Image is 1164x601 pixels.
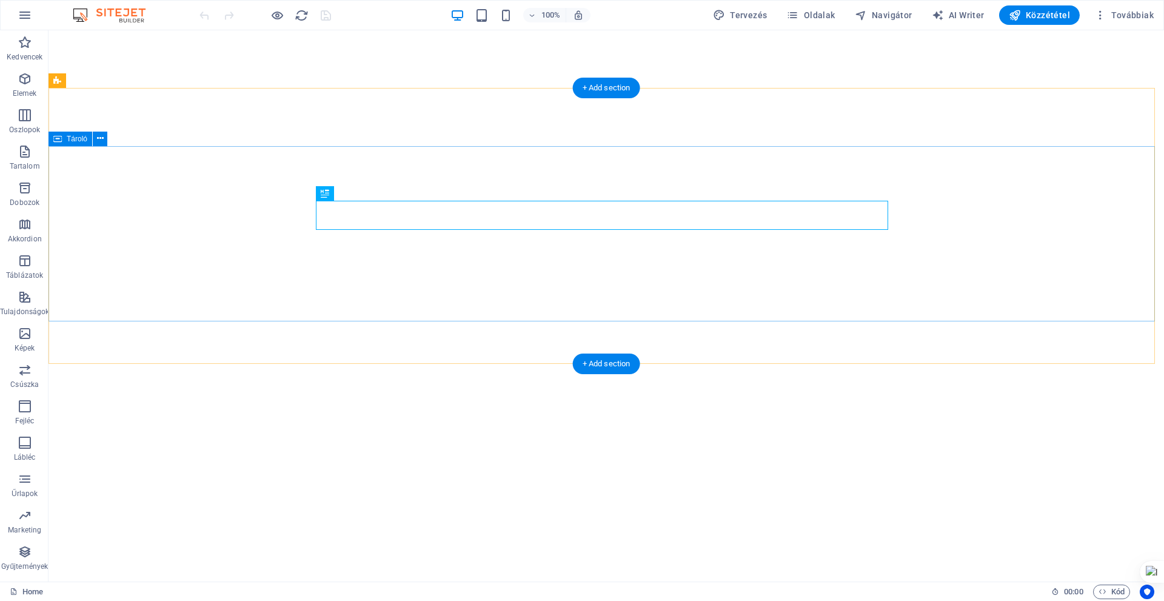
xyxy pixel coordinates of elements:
p: Csúszka [10,380,39,389]
span: AI Writer [932,9,985,21]
span: Közzététel [1009,9,1070,21]
span: Tároló [67,135,87,143]
p: Képek [15,343,35,353]
p: Tartalom [10,161,40,171]
h6: 100% [541,8,561,22]
p: Kedvencek [7,52,42,62]
p: Marketing [8,525,41,535]
button: Tervezés [708,5,772,25]
span: Navigátor [855,9,912,21]
span: Kód [1099,585,1125,599]
button: Kód [1093,585,1130,599]
button: Továbbiak [1089,5,1159,25]
button: Usercentrics [1140,585,1154,599]
button: 100% [523,8,566,22]
i: Átméretezés esetén automatikusan beállítja a nagyítási szintet a választott eszköznek megfelelően. [573,10,584,21]
p: Gyűjtemények [1,562,48,571]
p: Fejléc [15,416,35,426]
span: 00 00 [1064,585,1083,599]
a: Kattintson a kijelölés megszüntetéséhez. Dupla kattintás az oldalak megnyitásához [10,585,43,599]
img: Editor Logo [70,8,161,22]
p: Lábléc [14,452,36,462]
span: Továbbiak [1094,9,1154,21]
p: Táblázatok [6,270,43,280]
p: Akkordion [8,234,42,244]
div: + Add section [573,354,640,374]
button: Kattintson ide az előnézeti módból való kilépéshez és a szerkesztés folytatásához [270,8,284,22]
p: Dobozok [10,198,39,207]
span: : [1072,587,1074,596]
span: Tervezés [713,9,768,21]
p: Oszlopok [9,125,40,135]
button: Oldalak [781,5,840,25]
button: Navigátor [850,5,917,25]
div: + Add section [573,78,640,98]
button: reload [294,8,309,22]
button: Közzététel [999,5,1080,25]
h6: Munkamenet idő [1051,585,1083,599]
div: Tervezés (Ctrl+Alt+Y) [708,5,772,25]
span: Oldalak [786,9,835,21]
p: Elemek [13,89,37,98]
button: AI Writer [927,5,989,25]
i: Weboldal újratöltése [295,8,309,22]
p: Űrlapok [12,489,38,499]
